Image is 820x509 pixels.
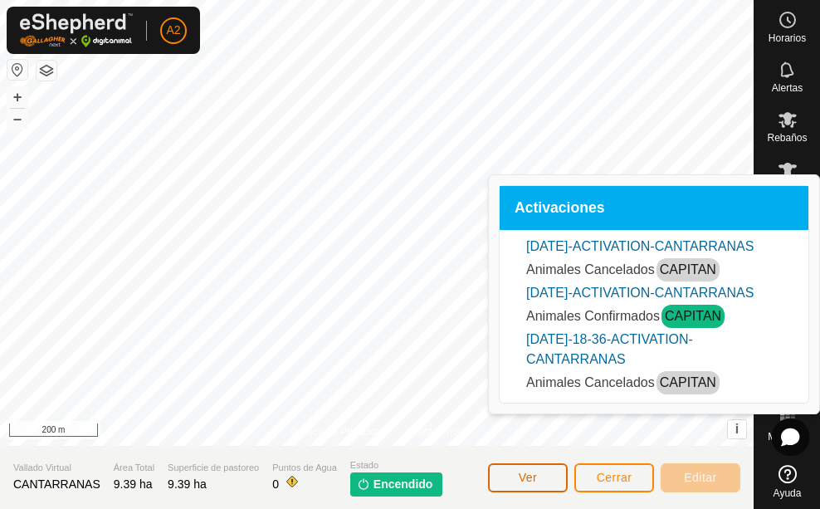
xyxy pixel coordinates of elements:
[526,286,754,300] a: [DATE]-ACTIVATION-CANTARRANAS
[526,332,693,366] a: [DATE]-18-36-ACTIVATION-CANTARRANAS
[166,22,180,39] span: A2
[373,476,433,493] span: Encendido
[660,262,716,277] a: CAPITAN
[357,477,370,491] img: encender
[168,477,207,491] span: 9.39 ha
[574,463,654,492] button: Cerrar
[661,463,740,492] button: Editar
[759,432,816,452] span: Mapa de Calor
[37,61,56,81] button: Capas del Mapa
[7,87,27,107] button: +
[526,309,660,323] span: Animales Confirmados
[7,109,27,129] button: –
[350,458,443,472] span: Estado
[684,471,717,484] span: Editar
[769,33,806,43] span: Horarios
[526,239,754,253] a: [DATE]-ACTIVATION-CANTARRANAS
[7,60,27,80] button: Restablecer Mapa
[272,461,337,475] span: Puntos de Agua
[772,83,803,93] span: Alertas
[114,477,153,491] span: 9.39 ha
[660,375,716,389] a: CAPITAN
[519,471,538,484] span: Ver
[597,471,632,484] span: Cerrar
[735,422,739,436] span: i
[168,461,259,475] span: Superficie de pastoreo
[291,424,387,439] a: Política de Privacidad
[20,13,133,47] img: Logo Gallagher
[774,488,802,498] span: Ayuda
[754,458,820,505] a: Ayuda
[665,309,721,323] a: CAPITAN
[272,477,279,491] span: 0
[526,262,655,277] span: Animales Cancelados
[526,375,655,389] span: Animales Cancelados
[767,133,807,143] span: Rebaños
[114,461,154,475] span: Área Total
[407,424,462,439] a: Contáctenos
[488,463,568,492] button: Ver
[515,201,605,216] span: Activaciones
[13,477,100,491] span: CANTARRANAS
[728,420,746,438] button: i
[13,461,100,475] span: Vallado Virtual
